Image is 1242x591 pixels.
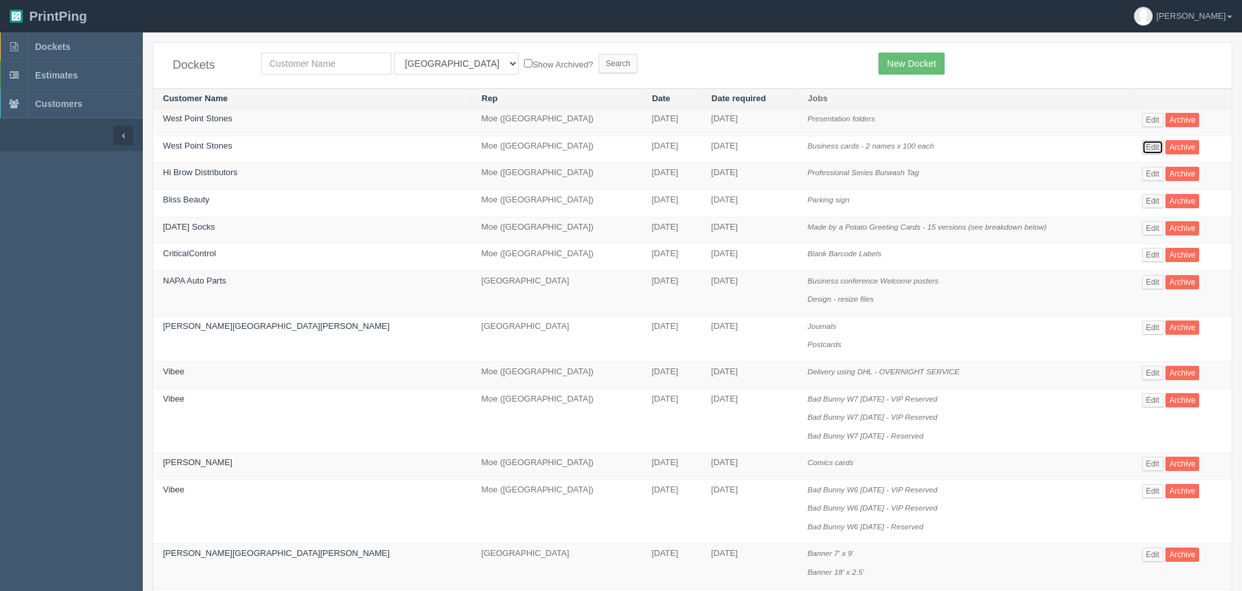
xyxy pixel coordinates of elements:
i: Parking sign [808,195,849,204]
td: [DATE] [701,389,797,453]
a: NAPA Auto Parts [163,276,226,285]
a: Archive [1165,194,1199,208]
input: Show Archived? [524,59,532,67]
td: [DATE] [642,271,702,316]
a: Archive [1165,393,1199,407]
td: [DATE] [701,163,797,190]
a: New Docket [878,53,944,75]
a: Edit [1142,113,1163,127]
td: [DATE] [701,271,797,316]
a: [PERSON_NAME][GEOGRAPHIC_DATA][PERSON_NAME] [163,548,390,558]
input: Search [599,54,638,73]
a: Vibee [163,485,184,494]
i: Bad Bunny W7 [DATE] - VIP Reserved [808,413,938,421]
a: West Point Stones [163,114,232,123]
i: Journals [808,322,836,330]
a: Archive [1165,167,1199,181]
i: Bad Bunny W6 [DATE] - VIP Reserved [808,485,938,494]
td: Moe ([GEOGRAPHIC_DATA]) [471,136,641,163]
td: Moe ([GEOGRAPHIC_DATA]) [471,217,641,244]
td: Moe ([GEOGRAPHIC_DATA]) [471,389,641,453]
a: Archive [1165,113,1199,127]
a: Archive [1165,366,1199,380]
a: Rep [482,93,498,103]
a: Edit [1142,393,1163,407]
td: [DATE] [701,361,797,389]
a: Customer Name [163,93,228,103]
td: [DATE] [642,316,702,361]
img: logo-3e63b451c926e2ac314895c53de4908e5d424f24456219fb08d385ab2e579770.png [10,10,23,23]
a: West Point Stones [163,141,232,151]
a: Hi Brow Distributors [163,167,238,177]
td: [DATE] [642,244,702,271]
a: Archive [1165,484,1199,498]
i: Comics cards [808,458,854,466]
input: Customer Name [261,53,391,75]
td: [DATE] [642,217,702,244]
td: [DATE] [701,244,797,271]
a: Edit [1142,167,1163,181]
td: [GEOGRAPHIC_DATA] [471,544,641,589]
i: Bad Bunny W7 [DATE] - Reserved [808,431,923,440]
th: Jobs [798,88,1132,109]
a: Date [652,93,670,103]
td: Moe ([GEOGRAPHIC_DATA]) [471,479,641,544]
a: Archive [1165,248,1199,262]
a: Archive [1165,140,1199,154]
td: [GEOGRAPHIC_DATA] [471,271,641,316]
a: Archive [1165,457,1199,471]
i: Bad Bunny W7 [DATE] - VIP Reserved [808,394,938,403]
img: avatar_default-7531ab5dedf162e01f1e0bb0964e6a185e93c5c22dfe317fb01d7f8cd2b1632c.jpg [1134,7,1152,25]
a: Vibee [163,367,184,376]
td: Moe ([GEOGRAPHIC_DATA]) [471,163,641,190]
td: [DATE] [642,190,702,217]
i: Presentation folders [808,114,875,123]
a: Edit [1142,275,1163,289]
td: Moe ([GEOGRAPHIC_DATA]) [471,190,641,217]
td: [GEOGRAPHIC_DATA] [471,316,641,361]
i: Blank Barcode Labels [808,249,882,258]
a: Archive [1165,275,1199,289]
i: Made by a Potato Greeting Cards - 15 versions (see breakdown below) [808,223,1047,231]
i: Professional Series Burwash Tag [808,168,919,176]
a: Edit [1142,548,1163,562]
a: Date required [712,93,766,103]
a: Archive [1165,320,1199,335]
i: Banner 18' x 2.5' [808,568,864,576]
a: Edit [1142,320,1163,335]
td: [DATE] [701,479,797,544]
span: Estimates [35,70,78,80]
a: Edit [1142,221,1163,235]
a: [PERSON_NAME] [163,457,232,467]
i: Bad Bunny W6 [DATE] - Reserved [808,522,923,531]
a: Edit [1142,248,1163,262]
td: [DATE] [701,190,797,217]
a: Archive [1165,221,1199,235]
td: Moe ([GEOGRAPHIC_DATA]) [471,244,641,271]
td: [DATE] [642,389,702,453]
td: [DATE] [642,136,702,163]
a: Edit [1142,484,1163,498]
i: Business cards - 2 names x 100 each [808,141,934,150]
a: CriticalControl [163,248,216,258]
i: Business conference Welcome posters [808,276,939,285]
td: Moe ([GEOGRAPHIC_DATA]) [471,109,641,136]
td: Moe ([GEOGRAPHIC_DATA]) [471,361,641,389]
a: Vibee [163,394,184,404]
i: Postcards [808,340,841,348]
td: [DATE] [701,316,797,361]
a: Edit [1142,366,1163,380]
i: Delivery using DHL - OVERNIGHT SERVICE [808,367,960,376]
td: [DATE] [701,453,797,480]
a: Edit [1142,140,1163,154]
td: [DATE] [642,109,702,136]
a: Edit [1142,194,1163,208]
td: [DATE] [642,453,702,480]
a: [PERSON_NAME][GEOGRAPHIC_DATA][PERSON_NAME] [163,321,390,331]
span: Dockets [35,42,70,52]
i: Banner 7' x 9' [808,549,854,557]
a: Archive [1165,548,1199,562]
td: Moe ([GEOGRAPHIC_DATA]) [471,453,641,480]
i: Bad Bunny W6 [DATE] - VIP Reserved [808,503,938,512]
td: [DATE] [701,109,797,136]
